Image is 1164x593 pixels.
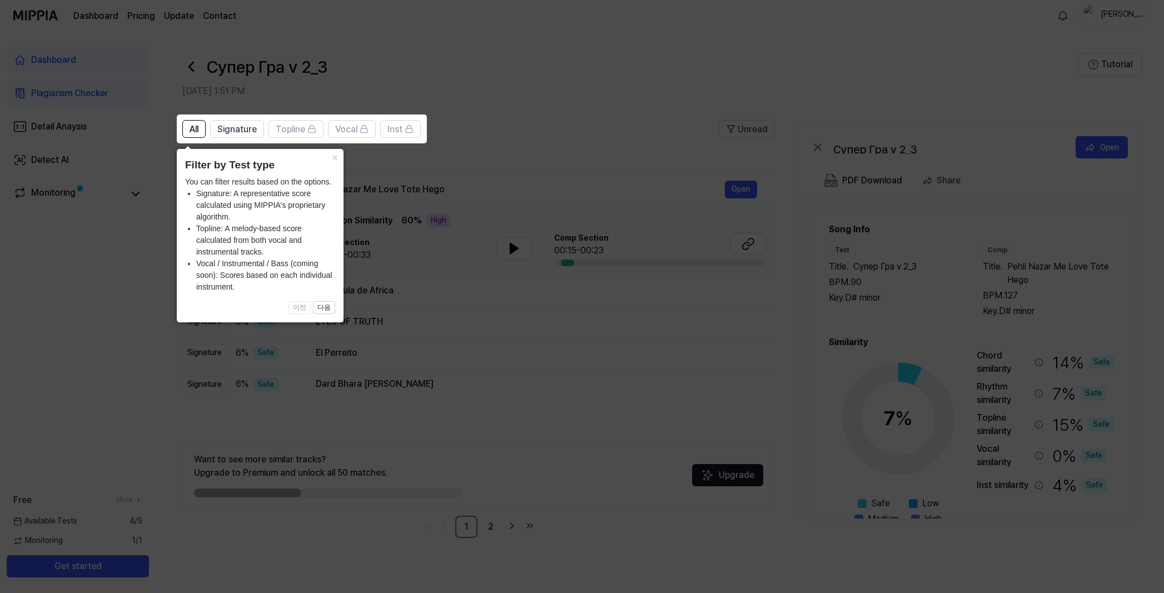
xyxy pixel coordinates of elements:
[387,123,402,136] span: Inst
[196,223,335,258] li: Topline: A melody-based score calculated from both vocal and instrumental tracks.
[182,120,206,138] button: All
[196,258,335,293] li: Vocal / Instrumental / Bass (coming soon): Scores based on each individual instrument.
[313,301,335,315] button: 다음
[185,176,335,293] div: You can filter results based on the options.
[185,157,335,173] header: Filter by Test type
[276,123,305,136] span: Topline
[326,149,344,165] button: Close
[210,120,264,138] button: Signature
[380,120,421,138] button: Inst
[196,188,335,223] li: Signature: A representative score calculated using MIPPIA's proprietary algorithm.
[268,120,324,138] button: Topline
[190,123,198,136] span: All
[335,123,357,136] span: Vocal
[328,120,376,138] button: Vocal
[217,123,257,136] span: Signature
